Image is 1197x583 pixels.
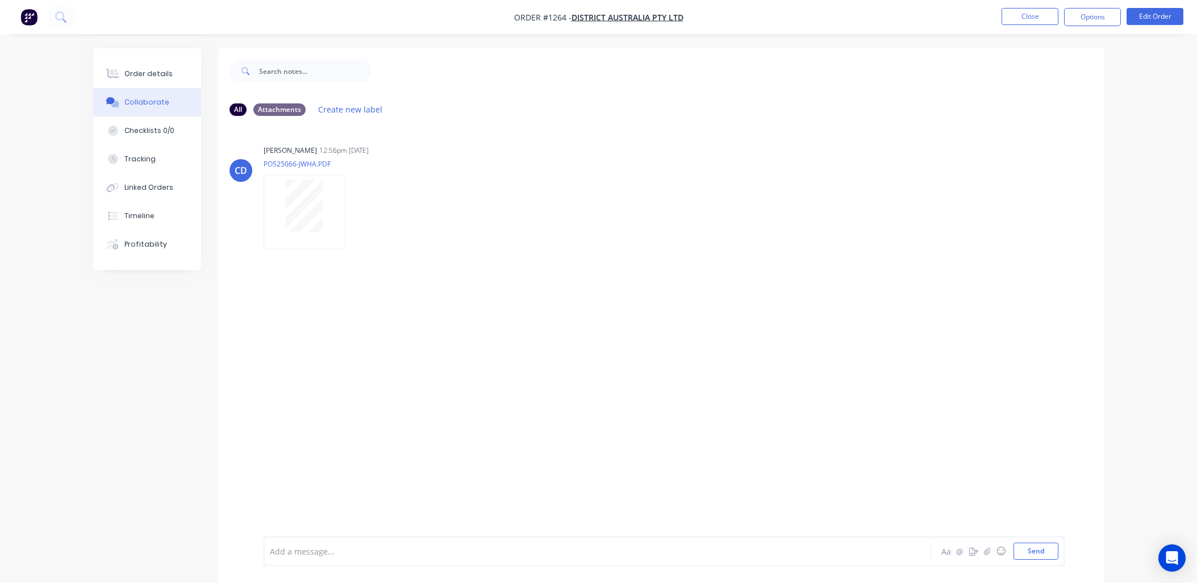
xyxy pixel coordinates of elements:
[93,88,201,116] button: Collaborate
[940,544,953,558] button: Aa
[1158,544,1186,572] div: Open Intercom Messenger
[312,102,389,117] button: Create new label
[124,126,174,136] div: Checklists 0/0
[93,145,201,173] button: Tracking
[230,103,247,116] div: All
[93,202,201,230] button: Timeline
[124,69,173,79] div: Order details
[235,164,247,177] div: CD
[124,211,155,221] div: Timeline
[124,239,167,249] div: Profitability
[264,159,357,169] p: PO525066-JWHA.PDF
[1127,8,1183,25] button: Edit Order
[1064,8,1121,26] button: Options
[93,173,201,202] button: Linked Orders
[93,60,201,88] button: Order details
[253,103,306,116] div: Attachments
[124,97,169,107] div: Collaborate
[514,12,572,23] span: Order #1264 -
[124,182,173,193] div: Linked Orders
[1014,543,1058,560] button: Send
[93,230,201,259] button: Profitability
[953,544,967,558] button: @
[319,145,369,156] div: 12:56pm [DATE]
[93,116,201,145] button: Checklists 0/0
[1002,8,1058,25] button: Close
[572,12,683,23] a: District Australia PTY LTD
[20,9,37,26] img: Factory
[264,145,317,156] div: [PERSON_NAME]
[124,154,156,164] div: Tracking
[994,544,1008,558] button: ☺
[259,60,372,82] input: Search notes...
